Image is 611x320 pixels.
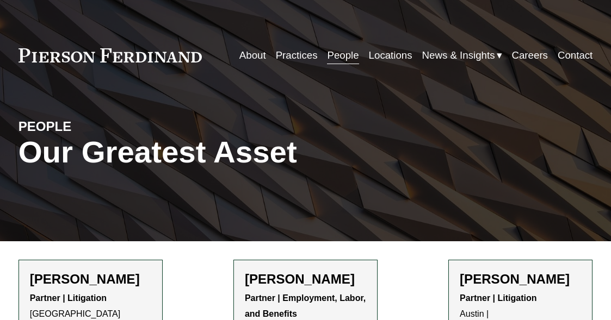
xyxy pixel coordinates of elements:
a: About [239,45,266,65]
a: Locations [369,45,412,65]
strong: Partner | Litigation [30,293,107,303]
h2: [PERSON_NAME] [460,271,581,287]
a: Contact [558,45,593,65]
h2: [PERSON_NAME] [245,271,366,287]
strong: Partner | Litigation [460,293,536,303]
strong: Partner | Employment, Labor, and Benefits [245,293,368,318]
a: Careers [511,45,547,65]
span: News & Insights [422,46,495,65]
a: folder dropdown [422,45,502,65]
a: Practices [276,45,318,65]
a: People [327,45,359,65]
h4: PEOPLE [18,118,162,135]
h1: Our Greatest Asset [18,135,402,170]
h2: [PERSON_NAME] [30,271,151,287]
